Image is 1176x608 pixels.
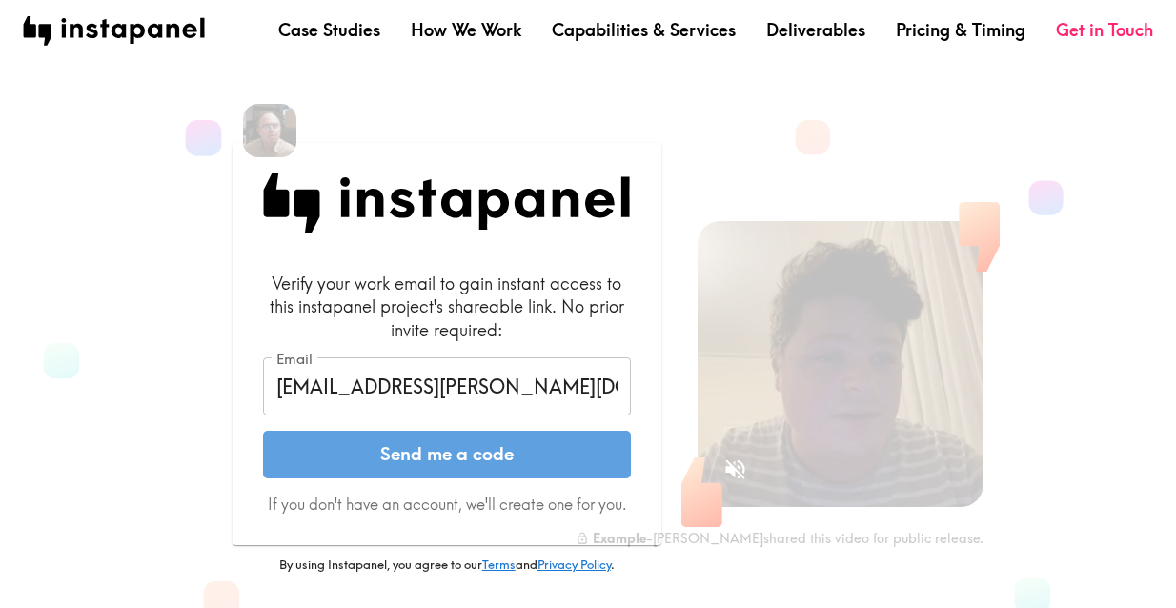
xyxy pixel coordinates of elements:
label: Email [276,349,313,370]
a: Deliverables [766,18,865,42]
div: - [PERSON_NAME] shared this video for public release. [576,530,983,547]
img: instapanel [23,16,205,46]
a: Case Studies [278,18,380,42]
a: How We Work [411,18,521,42]
img: Robert [243,104,296,157]
img: Instapanel [263,173,631,233]
button: Send me a code [263,431,631,478]
a: Terms [482,557,516,572]
a: Get in Touch [1056,18,1153,42]
div: Verify your work email to gain instant access to this instapanel project's shareable link. No pri... [263,272,631,342]
a: Capabilities & Services [552,18,736,42]
p: If you don't have an account, we'll create one for you. [263,494,631,515]
button: Sound is off [715,449,756,490]
a: Privacy Policy [537,557,611,572]
b: Example [593,530,646,547]
a: Pricing & Timing [896,18,1025,42]
p: By using Instapanel, you agree to our and . [233,557,661,574]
